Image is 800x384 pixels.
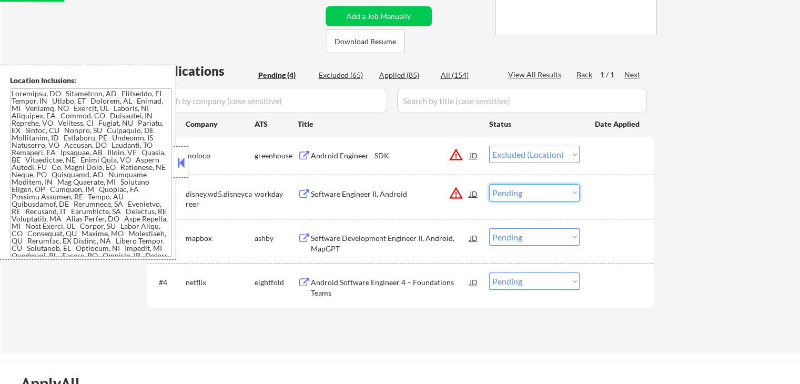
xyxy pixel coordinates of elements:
[469,184,479,203] div: JD
[311,277,470,298] div: Android Software Engineer 4 – Foundations Teams
[255,150,298,161] div: greenhouse
[624,69,641,80] div: Next
[508,69,564,80] div: View All Results
[469,272,479,291] div: JD
[311,189,470,199] div: Software Engineer II, Android
[379,70,432,80] div: Applied (85)
[600,69,624,80] div: 1 / 1
[255,119,298,129] div: ATS
[449,147,463,162] button: warning_amber
[449,186,463,200] button: warning_amber
[255,233,298,244] div: ashby
[595,119,641,129] div: Date Applied
[186,233,255,244] div: mapbox
[469,228,479,247] div: JD
[298,119,479,129] div: Title
[186,189,255,209] div: disney.wd5.disneycareer
[255,189,298,199] div: workday
[186,150,255,161] div: moloco
[327,29,404,53] button: Download Resume
[489,114,580,133] div: Status
[186,277,255,288] div: netflix
[255,277,298,288] div: eightfold
[311,233,470,254] div: Software Development Engineer II, Android, MapGPT
[10,75,172,86] div: Location Inclusions:
[397,88,647,113] input: Search by title (case sensitive)
[258,70,311,80] div: Pending (4)
[150,88,387,113] input: Search by company (case sensitive)
[186,119,255,129] div: Company
[311,150,470,161] div: Android Engineer - SDK
[159,277,177,288] div: #4
[469,146,479,165] div: JD
[441,70,493,80] div: All (154)
[150,65,255,77] div: Applications
[319,70,371,80] div: Excluded (65)
[326,6,432,26] button: Add a Job Manually
[576,69,593,80] div: Back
